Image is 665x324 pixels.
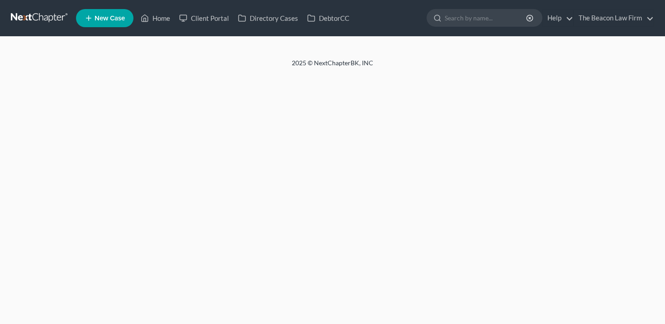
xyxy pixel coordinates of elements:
span: New Case [95,15,125,22]
a: The Beacon Law Firm [574,10,654,26]
a: Client Portal [175,10,233,26]
a: DebtorCC [303,10,354,26]
a: Directory Cases [233,10,303,26]
a: Help [543,10,573,26]
div: 2025 © NextChapterBK, INC [75,58,590,75]
a: Home [136,10,175,26]
input: Search by name... [445,10,527,26]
